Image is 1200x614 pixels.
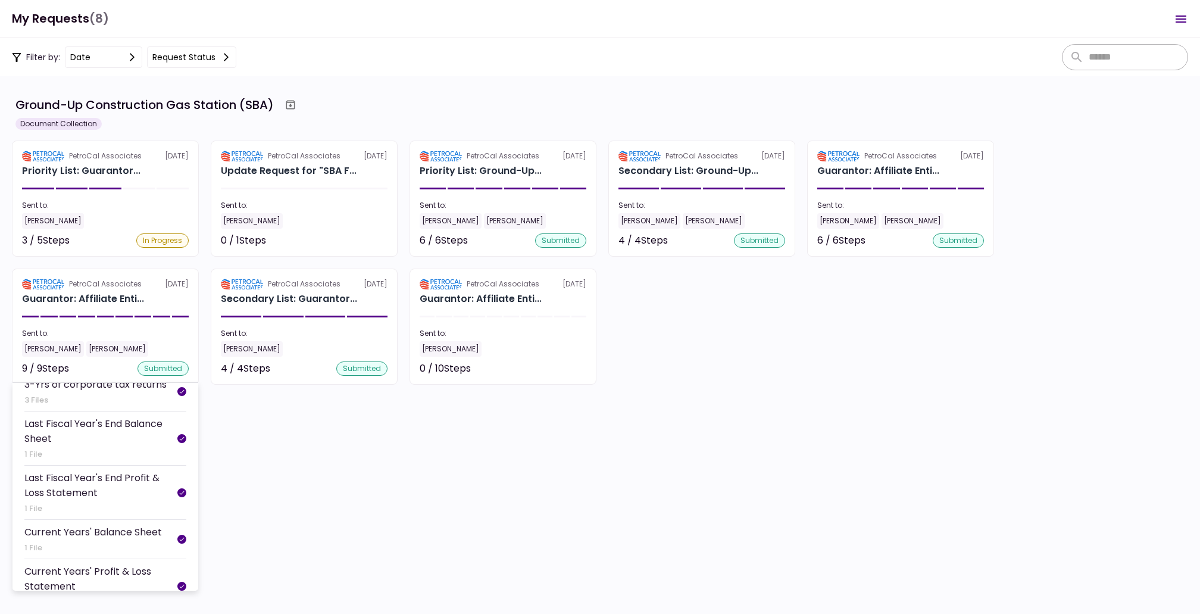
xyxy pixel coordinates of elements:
[22,213,84,229] div: [PERSON_NAME]
[12,46,236,68] div: Filter by:
[221,279,263,289] img: Partner logo
[618,233,668,248] div: 4 / 4 Steps
[15,96,274,114] div: Ground-Up Construction Gas Station (SBA)
[618,200,785,211] div: Sent to:
[420,151,586,161] div: [DATE]
[467,279,539,289] div: PetroCal Associates
[24,525,162,540] div: Current Years' Balance Sheet
[22,279,64,289] img: Partner logo
[22,328,189,339] div: Sent to:
[24,503,177,515] div: 1 File
[618,164,758,178] div: Secondary List: Ground-Up Construction Borrowing Entity/Subject Site Checklist (SBA) for FRESH FI...
[147,46,236,68] button: Request status
[817,213,879,229] div: [PERSON_NAME]
[618,213,680,229] div: [PERSON_NAME]
[221,361,270,376] div: 4 / 4 Steps
[22,200,189,211] div: Sent to:
[268,151,340,161] div: PetroCal Associates
[221,233,266,248] div: 0 / 1 Steps
[817,233,865,248] div: 6 / 6 Steps
[864,151,937,161] div: PetroCal Associates
[15,118,102,130] div: Document Collection
[420,328,586,339] div: Sent to:
[665,151,738,161] div: PetroCal Associates
[89,7,109,31] span: (8)
[420,279,462,289] img: Partner logo
[618,151,661,161] img: Partner logo
[420,279,586,289] div: [DATE]
[137,361,189,376] div: submitted
[22,279,189,289] div: [DATE]
[24,448,177,460] div: 1 File
[533,361,586,376] div: Not started
[24,470,177,500] div: Last Fiscal Year's End Profit & Loss Statement
[221,151,387,161] div: [DATE]
[69,279,142,289] div: PetroCal Associates
[882,213,943,229] div: [PERSON_NAME]
[336,361,387,376] div: submitted
[221,292,357,306] div: Secondary List: Guarantor Checklist (SBA)
[1167,5,1195,33] button: Open menu
[12,7,109,31] h1: My Requests
[467,151,539,161] div: PetroCal Associates
[420,292,542,306] div: Guarantor: Affiliate Entity Checklist Crecer Holdings, LLC
[420,200,586,211] div: Sent to:
[817,200,984,211] div: Sent to:
[69,151,142,161] div: PetroCal Associates
[221,279,387,289] div: [DATE]
[535,233,586,248] div: submitted
[221,164,357,178] div: Update Request for "SBA Form 413 (PFS)" Priority List: Guarantor Checklist (SBA)
[24,416,177,446] div: Last Fiscal Year's End Balance Sheet
[136,233,189,248] div: In Progress
[334,233,387,248] div: Not started
[22,341,84,357] div: [PERSON_NAME]
[24,377,167,392] div: 3-Yrs of corporate tax returns
[817,164,939,178] div: Guarantor: Affiliate Entity Checklist for FRESH FILL CONVENIENCE STORES, INC. Fresh Fill Convenie...
[817,151,860,161] img: Partner logo
[22,233,70,248] div: 3 / 5 Steps
[86,341,148,357] div: [PERSON_NAME]
[817,151,984,161] div: [DATE]
[420,361,471,376] div: 0 / 10 Steps
[734,233,785,248] div: submitted
[268,279,340,289] div: PetroCal Associates
[420,164,542,178] div: Priority List: Ground-Up Construction Borrowing Entity/Subject Site Checklist - Gas Station (SBA)...
[221,328,387,339] div: Sent to:
[420,341,482,357] div: [PERSON_NAME]
[420,233,468,248] div: 6 / 6 Steps
[683,213,745,229] div: [PERSON_NAME]
[22,151,64,161] img: Partner logo
[24,394,167,406] div: 3 Files
[618,151,785,161] div: [DATE]
[221,200,387,211] div: Sent to:
[22,164,140,178] div: Priority List: Guarantor Checklist (SBA)
[484,213,546,229] div: [PERSON_NAME]
[22,361,69,376] div: 9 / 9 Steps
[22,151,189,161] div: [DATE]
[24,542,162,554] div: 1 File
[221,213,283,229] div: [PERSON_NAME]
[65,46,142,68] button: date
[70,51,90,64] div: date
[933,233,984,248] div: submitted
[22,292,144,306] div: Guarantor: Affiliate Entity Checklist for FRESH FILL CONVENIENCE STORES, INC. Six North Property ...
[280,94,301,116] button: Archive workflow
[24,564,177,594] div: Current Years' Profit & Loss Statement
[420,213,482,229] div: [PERSON_NAME]
[221,151,263,161] img: Partner logo
[221,341,283,357] div: [PERSON_NAME]
[420,151,462,161] img: Partner logo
